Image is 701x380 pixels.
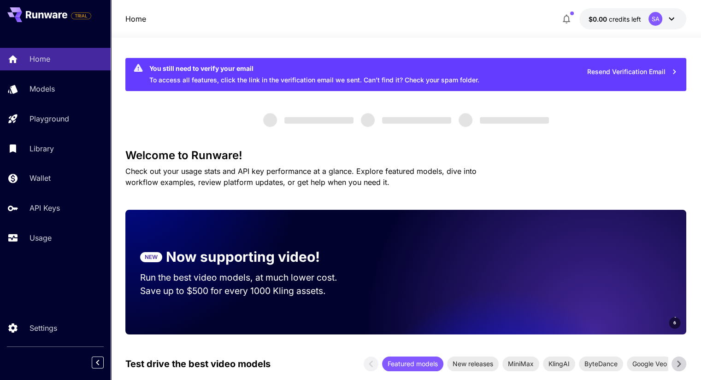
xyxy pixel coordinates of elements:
[627,357,672,371] div: Google Veo
[29,173,51,184] p: Wallet
[648,12,662,26] div: SA
[102,54,155,60] div: Keywords by Traffic
[29,322,57,334] p: Settings
[149,61,479,88] div: To access all features, click the link in the verification email we sent. Can’t find it? Check yo...
[125,167,477,187] span: Check out your usage stats and API key performance at a glance. Explore featured models, dive int...
[166,247,320,267] p: Now supporting video!
[99,354,111,371] div: Collapse sidebar
[29,232,52,243] p: Usage
[29,143,54,154] p: Library
[125,357,271,371] p: Test drive the best video models
[125,149,686,162] h3: Welcome to Runware!
[579,359,623,368] span: ByteDance
[25,53,32,61] img: tab_domain_overview_orange.svg
[29,113,69,124] p: Playground
[382,359,443,368] span: Featured models
[673,319,676,326] span: 6
[543,357,575,371] div: KlingAI
[71,10,91,21] span: Add your payment card to enable full platform functionality.
[579,357,623,371] div: ByteDance
[140,284,355,298] p: Save up to $500 for every 1000 Kling assets.
[502,359,539,368] span: MiniMax
[29,83,55,94] p: Models
[140,271,355,284] p: Run the best video models, at much lower cost.
[29,53,50,64] p: Home
[92,357,104,368] button: Collapse sidebar
[71,12,91,19] span: TRIAL
[609,15,641,23] span: credits left
[627,359,672,368] span: Google Veo
[543,359,575,368] span: KlingAI
[582,63,683,81] button: Resend Verification Email
[149,63,479,73] div: You still need to verify your email
[382,357,443,371] div: Featured models
[15,15,22,22] img: logo_orange.svg
[26,15,45,22] div: v 4.0.25
[447,359,499,368] span: New releases
[29,202,60,213] p: API Keys
[502,357,539,371] div: MiniMax
[125,13,146,24] nav: breadcrumb
[24,24,65,31] div: Domain: [URL]
[145,253,158,261] p: NEW
[589,14,641,24] div: $0.00
[35,54,82,60] div: Domain Overview
[447,357,499,371] div: New releases
[589,15,609,23] span: $0.00
[125,13,146,24] a: Home
[92,53,99,61] img: tab_keywords_by_traffic_grey.svg
[579,8,686,29] button: $0.00SA
[15,24,22,31] img: website_grey.svg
